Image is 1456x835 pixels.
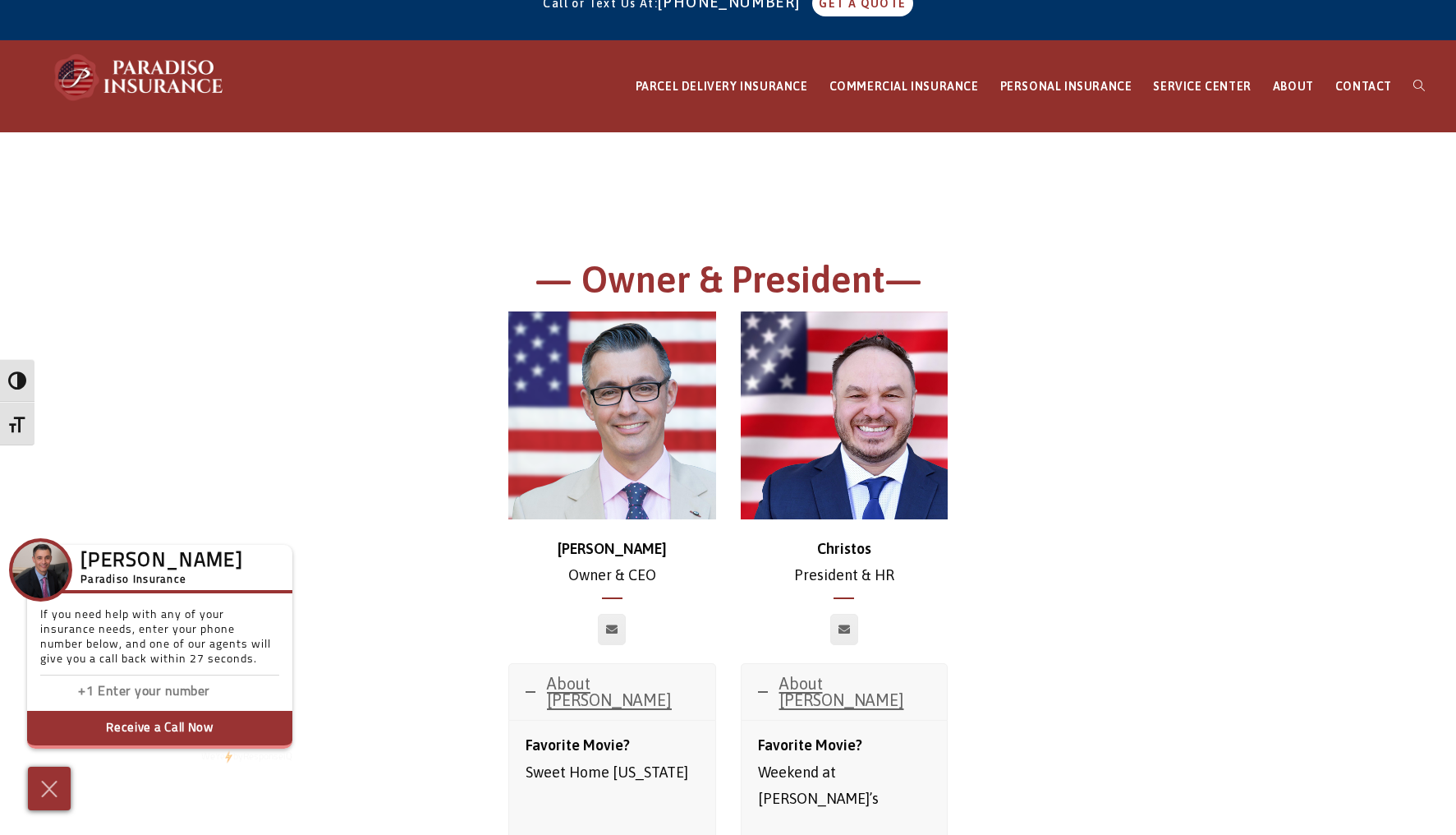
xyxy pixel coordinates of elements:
[1325,41,1403,132] a: CONTACT
[547,674,672,709] span: About [PERSON_NAME]
[49,53,230,102] img: Paradiso Insurance
[201,752,243,762] span: We're by
[636,80,808,93] span: PARCEL DELIVERY INSURANCE
[48,680,98,704] input: Enter country code
[742,664,948,720] a: About [PERSON_NAME]
[80,571,243,589] h5: Paradiso Insurance
[508,311,716,519] img: chris-500x500 (1)
[509,664,715,720] a: About [PERSON_NAME]
[990,41,1143,132] a: PERSONAL INSURANCE
[558,540,667,557] strong: [PERSON_NAME]
[1153,80,1251,93] span: SERVICE CENTER
[225,750,232,763] img: Powered by icon
[1335,80,1392,93] span: CONTACT
[98,680,262,704] input: Enter phone number
[80,555,243,570] h3: [PERSON_NAME]
[40,608,279,676] p: If you need help with any of your insurance needs, enter your phone number below, and one of our ...
[819,41,990,132] a: COMMERCIAL INSURANCE
[758,736,862,754] strong: Favorite Movie?
[1142,41,1261,132] a: SERVICE CENTER
[37,776,62,802] img: Cross icon
[817,540,871,557] strong: Christos
[741,536,948,589] p: President & HR
[27,711,292,749] button: Receive a Call Now
[526,732,699,786] p: Sweet Home [US_STATE]
[1000,80,1132,93] span: PERSONAL INSURANCE
[779,674,904,709] span: About [PERSON_NAME]
[1273,80,1314,93] span: ABOUT
[829,80,979,93] span: COMMERCIAL INSURANCE
[277,256,1180,312] h1: — Owner & President—
[758,732,931,812] p: Weekend at [PERSON_NAME]’s
[741,311,948,519] img: Christos_500x500
[201,752,292,762] a: We'rePowered by iconbyResponseiQ
[526,736,630,754] strong: Favorite Movie?
[12,542,69,598] img: Company Icon
[508,536,716,589] p: Owner & CEO
[1262,41,1325,132] a: ABOUT
[625,41,819,132] a: PARCEL DELIVERY INSURANCE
